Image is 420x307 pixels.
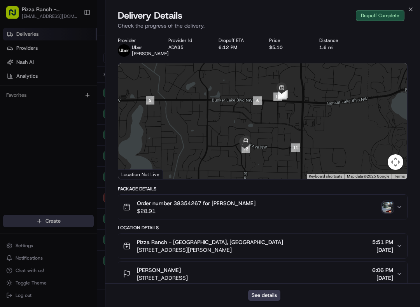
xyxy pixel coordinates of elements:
div: 6:12 PM [219,44,257,51]
a: 💻API Documentation [63,150,128,164]
div: We're available if you need us! [35,82,107,88]
div: Package Details [118,186,408,192]
span: Pylon [77,172,94,178]
span: [STREET_ADDRESS][PERSON_NAME] [137,246,283,254]
a: Open this area in Google Maps (opens a new window) [120,169,146,179]
img: Joseph V. [8,113,20,126]
span: 5:51 PM [372,238,393,246]
div: 5 [143,93,157,108]
span: Knowledge Base [16,153,59,160]
div: 💻 [66,153,72,160]
img: Google [120,169,146,179]
button: Map camera controls [388,154,403,170]
img: 30910f29-0c51-41c2-b588-b76a93e9f242-bb38531d-bb28-43ab-8a58-cd2199b04601 [16,74,30,88]
span: Order number 38354267 for [PERSON_NAME] [137,199,255,207]
div: 1.6 mi [319,44,357,51]
span: Map data ©2025 Google [347,174,389,178]
span: Pizza Ranch - [GEOGRAPHIC_DATA], [GEOGRAPHIC_DATA] [137,238,283,246]
img: 1736555255976-a54dd68f-1ca7-489b-9aae-adbdc363a1c4 [16,121,22,127]
div: $5.10 [269,44,307,51]
div: Dropoff ETA [219,37,257,44]
div: Distance [319,37,357,44]
a: 📗Knowledge Base [5,150,63,164]
span: [DATE] [372,274,393,282]
button: Start new chat [132,77,142,86]
span: [DATE] [69,120,85,127]
span: [STREET_ADDRESS] [137,274,188,282]
div: 6 [250,93,265,108]
span: 6:06 PM [372,266,393,274]
p: Check the progress of the delivery. [118,22,408,30]
span: Delivery Details [118,9,182,22]
div: 📗 [8,153,14,160]
span: [PERSON_NAME] [137,266,181,274]
div: Provider Id [168,37,206,44]
div: 10 [270,89,285,104]
button: See details [248,290,280,301]
span: API Documentation [73,153,125,160]
button: Order number 38354267 for [PERSON_NAME]$28.91photo_proof_of_delivery image [118,195,407,220]
div: Start new chat [35,74,128,82]
button: ADA35 [168,44,184,51]
div: 11 [288,140,303,155]
div: Past conversations [8,101,52,107]
p: Welcome 👋 [8,31,142,44]
div: Provider [118,37,156,44]
button: [PERSON_NAME][STREET_ADDRESS]6:06 PM[DATE] [118,262,407,286]
span: [PERSON_NAME] [132,51,169,57]
img: 1736555255976-a54dd68f-1ca7-489b-9aae-adbdc363a1c4 [8,74,22,88]
img: uber-new-logo.jpeg [118,44,130,57]
button: See all [121,99,142,109]
button: Pizza Ranch - [GEOGRAPHIC_DATA], [GEOGRAPHIC_DATA][STREET_ADDRESS][PERSON_NAME]5:51 PM[DATE] [118,234,407,258]
button: Keyboard shortcuts [309,174,342,179]
div: Price [269,37,307,44]
span: [DATE] [372,246,393,254]
input: Clear [20,50,128,58]
a: Terms (opens in new tab) [394,174,405,178]
div: Location Not Live [118,169,163,179]
div: 7 [276,87,291,101]
img: Nash [8,8,23,23]
span: • [65,120,67,127]
div: Location Details [118,225,408,231]
img: photo_proof_of_delivery image [382,202,393,213]
span: Uber [132,44,142,51]
span: [PERSON_NAME] [24,120,63,127]
a: Powered byPylon [55,171,94,178]
span: $28.91 [137,207,255,215]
